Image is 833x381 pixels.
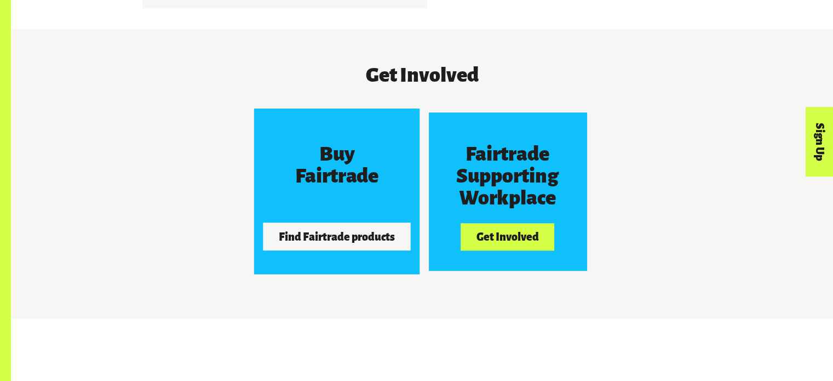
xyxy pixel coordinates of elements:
button: Get Involved [461,223,554,251]
h3: Buy Fairtrade [278,144,395,187]
a: Buy Fairtrade Find Fairtrade products [254,109,419,274]
a: Fairtrade Supporting Workplace Get Involved [429,112,587,270]
h3: Get Involved [144,64,700,86]
h3: Fairtrade Supporting Workplace [449,143,567,209]
button: Find Fairtrade products [263,223,411,251]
